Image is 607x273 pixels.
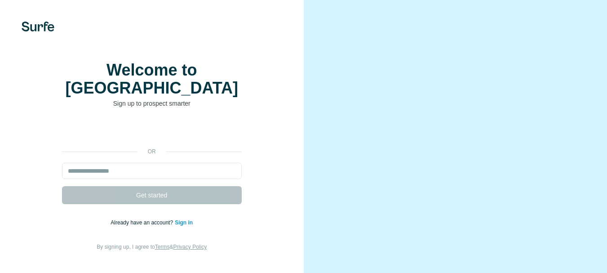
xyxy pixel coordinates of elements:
p: or [137,148,166,156]
a: Privacy Policy [173,244,207,250]
span: Already have an account? [111,219,175,226]
p: Sign up to prospect smarter [62,99,242,108]
a: Terms [155,244,170,250]
iframe: Sign in with Google Button [58,121,246,141]
h1: Welcome to [GEOGRAPHIC_DATA] [62,61,242,97]
img: Surfe's logo [22,22,54,31]
a: Sign in [175,219,193,226]
span: By signing up, I agree to & [97,244,207,250]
